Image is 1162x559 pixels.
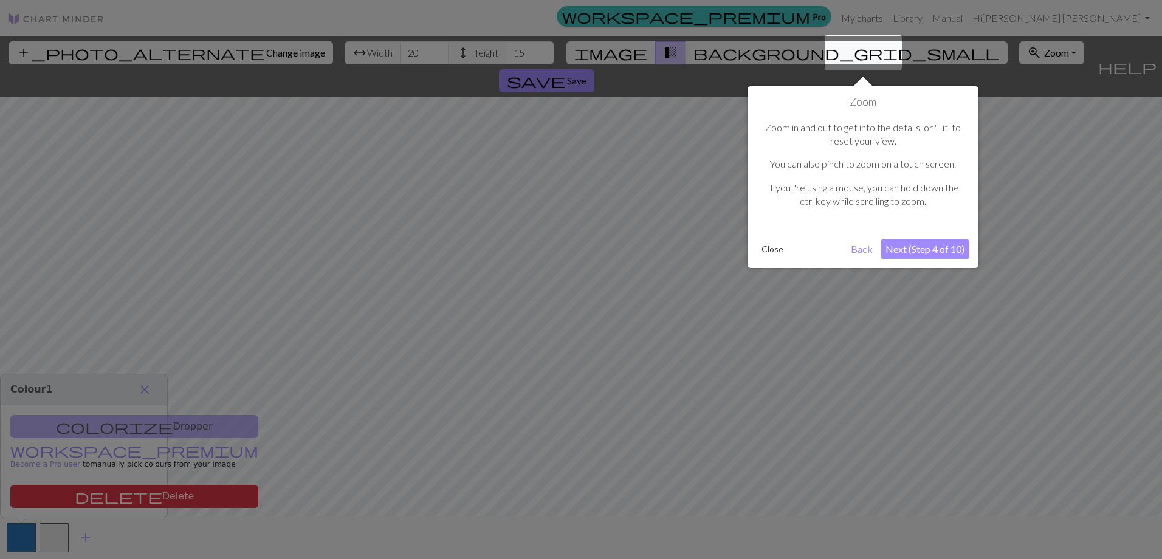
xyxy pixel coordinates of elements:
p: Zoom in and out to get into the details, or 'Fit' to reset your view. [763,121,963,148]
button: Back [846,239,878,259]
p: If yout're using a mouse, you can hold down the ctrl key while scrolling to zoom. [763,181,963,208]
p: You can also pinch to zoom on a touch screen. [763,157,963,171]
div: Zoom [748,86,978,268]
button: Close [757,240,788,258]
button: Next (Step 4 of 10) [881,239,969,259]
h1: Zoom [757,95,969,109]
